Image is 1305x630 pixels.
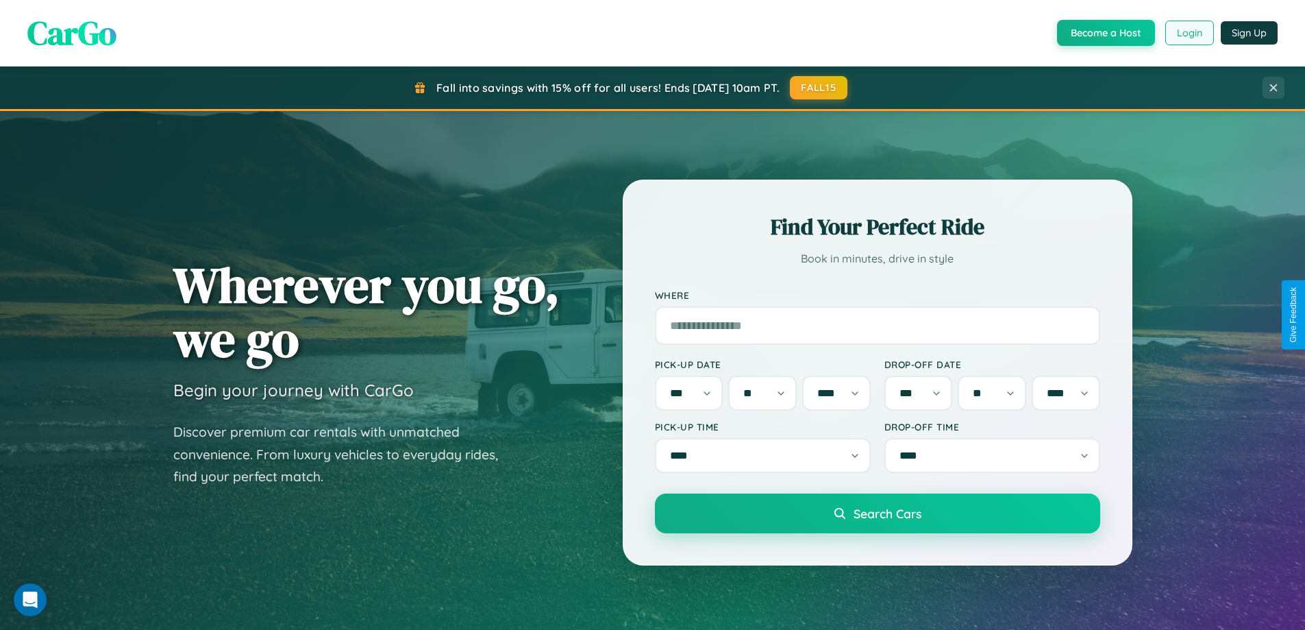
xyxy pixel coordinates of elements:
button: Search Cars [655,494,1100,533]
p: Book in minutes, drive in style [655,249,1100,269]
button: Login [1165,21,1214,45]
span: CarGo [27,10,116,56]
span: Search Cars [854,506,921,521]
iframe: Intercom live chat [14,583,47,616]
label: Where [655,289,1100,301]
button: FALL15 [790,76,847,99]
span: Fall into savings with 15% off for all users! Ends [DATE] 10am PT. [436,81,780,95]
h3: Begin your journey with CarGo [173,380,414,400]
h1: Wherever you go, we go [173,258,560,366]
label: Drop-off Date [884,359,1100,370]
label: Drop-off Time [884,421,1100,433]
button: Become a Host [1057,20,1155,46]
label: Pick-up Date [655,359,871,370]
h2: Find Your Perfect Ride [655,212,1100,242]
div: Give Feedback [1289,287,1298,343]
button: Sign Up [1221,21,1278,45]
label: Pick-up Time [655,421,871,433]
p: Discover premium car rentals with unmatched convenience. From luxury vehicles to everyday rides, ... [173,421,516,488]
